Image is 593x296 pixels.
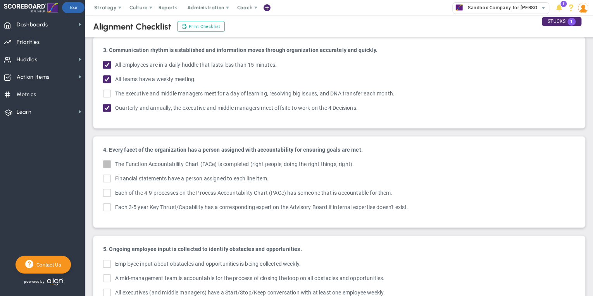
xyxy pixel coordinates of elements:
span: Sandbox Company for [PERSON_NAME] [464,3,559,13]
span: The executive and middle managers meet for a day of learning, resolving big issues, and DNA trans... [115,90,395,99]
span: Each of the 4-9 processes on the Process Accountability Chart (PACe) has someone that is accounta... [115,189,393,198]
img: 22339.Company.photo [454,3,464,12]
span: Contact Us [33,262,61,268]
div: STUCKS [542,17,581,26]
span: Financial statements have a person assigned to each line item. [115,175,269,183]
span: Action Items [17,69,50,85]
button: Print Checklist [177,21,225,32]
span: Culture [129,5,148,10]
span: Learn [17,104,31,120]
span: Each 3-5 year Key Thrust/Capability has a corresponding expert on the Advisory Board if internal ... [115,203,408,212]
span: Dashboards [17,17,48,33]
span: 1 [567,18,576,26]
h4: 4. Every facet of the organization has a person assigned with accountability for ensuring goals a... [103,146,575,153]
div: Alignment Checklist [93,21,171,32]
span: select [538,3,549,14]
span: Employee input about obstacles and opportunities is being collected weekly. [115,260,301,269]
h4: 5. Ongoing employee input is collected to identify obstacles and opportunities. [103,246,575,253]
span: All teams have a weekly meeting. [115,75,196,84]
span: Coach [237,5,253,10]
span: Quarterly and annually, the executive and middle managers meet offsite to work on the 4 Decisions. [115,104,358,113]
span: Strategy [94,5,117,10]
span: A mid-management team is accountable for the process of closing the loop on all obstacles and opp... [115,274,384,283]
span: Administration [187,5,224,10]
span: Metrics [17,87,36,103]
span: Print Checklist [189,23,221,30]
h4: 3. Communication rhythm is established and information moves through organization accurately and ... [103,47,575,54]
span: All employees are in a daily huddle that lasts less than 15 minutes. [115,61,277,70]
div: Powered by Align [16,275,95,287]
span: Huddles [17,52,38,68]
span: Priorities [17,34,40,50]
span: 1 [560,1,567,7]
span: The Function Accountability Chart (FACe) is completed (right people, doing the right things, right). [115,160,354,169]
img: 59594.Person.photo [578,3,588,13]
